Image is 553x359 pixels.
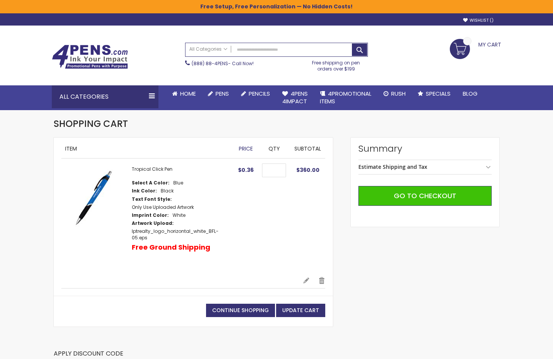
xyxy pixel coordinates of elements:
[377,85,412,102] a: Rush
[192,60,228,67] a: (888) 88-4PENS
[54,117,128,130] span: Shopping Cart
[173,180,183,186] dd: Blue
[358,163,427,170] strong: Estimate Shipping and Tax
[216,90,229,98] span: Pens
[269,145,280,152] span: Qty
[358,143,492,155] strong: Summary
[192,60,254,67] span: - Call Now!
[180,90,196,98] span: Home
[239,145,253,152] span: Price
[173,212,185,218] dd: White
[282,90,308,105] span: 4Pens 4impact
[52,45,128,69] img: 4Pens Custom Pens and Promotional Products
[132,212,169,218] dt: Imprint Color
[189,46,227,52] span: All Categories
[212,306,269,314] span: Continue Shopping
[276,85,314,110] a: 4Pens4impact
[235,85,276,102] a: Pencils
[161,188,174,194] dd: Black
[394,191,456,200] span: Go to Checkout
[132,166,173,172] a: Tropical Click Pen
[463,18,494,23] a: Wishlist
[132,196,172,202] dt: Text Font Style
[132,188,157,194] dt: Ink Color
[457,85,484,102] a: Blog
[65,145,77,152] span: Item
[238,166,254,174] span: $0.36
[52,85,158,108] div: All Categories
[249,90,270,98] span: Pencils
[132,228,219,240] a: lptrealty_logo_horizontal_white_BFL-05.eps
[61,166,132,269] a: Tropical Click Pen-Blue
[282,306,319,314] span: Update Cart
[132,180,169,186] dt: Select A Color
[206,304,275,317] a: Continue Shopping
[202,85,235,102] a: Pens
[391,90,406,98] span: Rush
[185,43,231,56] a: All Categories
[294,145,321,152] span: Subtotal
[132,204,194,210] dd: Only Use Uploaded Artwork
[61,166,124,229] img: Tropical Click Pen-Blue
[314,85,377,110] a: 4PROMOTIONALITEMS
[132,220,174,226] dt: Artwork Upload
[358,186,492,206] button: Go to Checkout
[166,85,202,102] a: Home
[304,57,368,72] div: Free shipping on pen orders over $199
[463,90,478,98] span: Blog
[412,85,457,102] a: Specials
[296,166,320,174] span: $360.00
[320,90,371,105] span: 4PROMOTIONAL ITEMS
[426,90,451,98] span: Specials
[132,243,210,252] p: Free Ground Shipping
[276,304,325,317] button: Update Cart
